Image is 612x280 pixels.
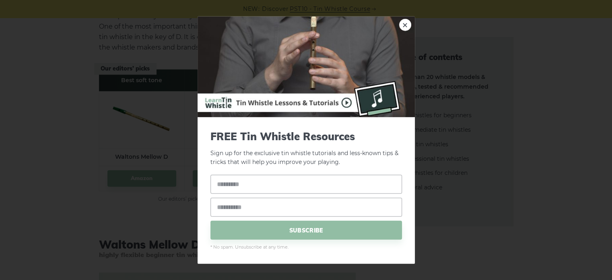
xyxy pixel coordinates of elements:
span: * No spam. Unsubscribe at any time. [210,244,402,251]
span: FREE Tin Whistle Resources [210,130,402,142]
a: × [399,19,411,31]
img: Tin Whistle Buying Guide Preview [198,16,415,117]
p: Sign up for the exclusive tin whistle tutorials and less-known tips & tricks that will help you i... [210,130,402,167]
span: SUBSCRIBE [210,221,402,240]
